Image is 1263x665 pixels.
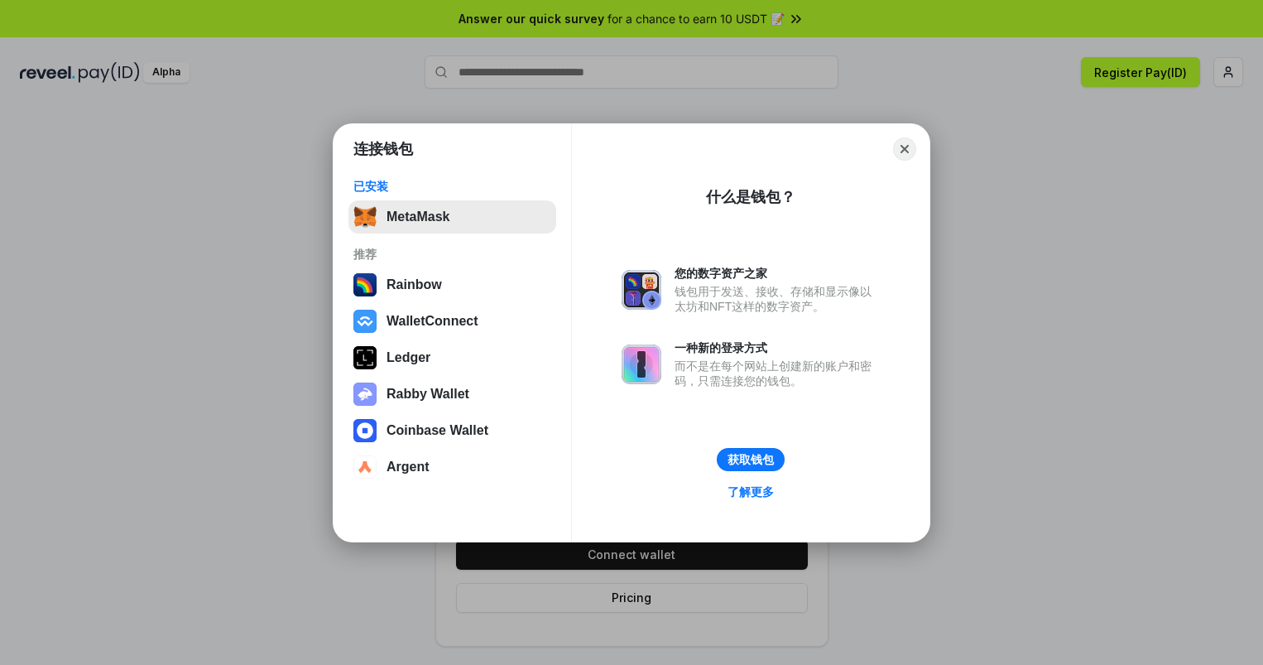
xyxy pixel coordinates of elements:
button: Rainbow [348,268,556,301]
div: Coinbase Wallet [387,423,488,438]
div: 了解更多 [728,484,774,499]
div: Ledger [387,350,430,365]
button: Coinbase Wallet [348,414,556,447]
button: Ledger [348,341,556,374]
div: 什么是钱包？ [706,187,795,207]
button: Argent [348,451,556,484]
div: 已安装 [353,179,551,194]
button: 获取钱包 [717,448,785,471]
div: 您的数字资产之家 [675,266,880,281]
button: Close [893,137,916,161]
img: svg+xml,%3Csvg%20fill%3D%22none%22%20height%3D%2233%22%20viewBox%3D%220%200%2035%2033%22%20width%... [353,205,377,229]
div: Rabby Wallet [387,387,469,402]
div: Rainbow [387,277,442,292]
img: svg+xml,%3Csvg%20xmlns%3D%22http%3A%2F%2Fwww.w3.org%2F2000%2Fsvg%22%20fill%3D%22none%22%20viewBox... [353,383,377,406]
img: svg+xml,%3Csvg%20xmlns%3D%22http%3A%2F%2Fwww.w3.org%2F2000%2Fsvg%22%20width%3D%2228%22%20height%3... [353,346,377,369]
div: 钱包用于发送、接收、存储和显示像以太坊和NFT这样的数字资产。 [675,284,880,314]
div: 而不是在每个网站上创建新的账户和密码，只需连接您的钱包。 [675,359,880,388]
div: MetaMask [387,210,449,224]
button: WalletConnect [348,305,556,338]
div: 一种新的登录方式 [675,340,880,355]
h1: 连接钱包 [353,139,413,159]
img: svg+xml,%3Csvg%20width%3D%22120%22%20height%3D%22120%22%20viewBox%3D%220%200%20120%20120%22%20fil... [353,273,377,296]
div: 推荐 [353,247,551,262]
div: Argent [387,460,430,475]
button: Rabby Wallet [348,378,556,411]
button: MetaMask [348,200,556,234]
div: WalletConnect [387,314,478,329]
img: svg+xml,%3Csvg%20width%3D%2228%22%20height%3D%2228%22%20viewBox%3D%220%200%2028%2028%22%20fill%3D... [353,419,377,442]
a: 了解更多 [718,481,784,503]
img: svg+xml,%3Csvg%20xmlns%3D%22http%3A%2F%2Fwww.w3.org%2F2000%2Fsvg%22%20fill%3D%22none%22%20viewBox... [622,345,661,384]
img: svg+xml,%3Csvg%20width%3D%2228%22%20height%3D%2228%22%20viewBox%3D%220%200%2028%2028%22%20fill%3D... [353,455,377,479]
img: svg+xml,%3Csvg%20width%3D%2228%22%20height%3D%2228%22%20viewBox%3D%220%200%2028%2028%22%20fill%3D... [353,310,377,333]
img: svg+xml,%3Csvg%20xmlns%3D%22http%3A%2F%2Fwww.w3.org%2F2000%2Fsvg%22%20fill%3D%22none%22%20viewBox... [622,270,661,310]
div: 获取钱包 [728,452,774,467]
